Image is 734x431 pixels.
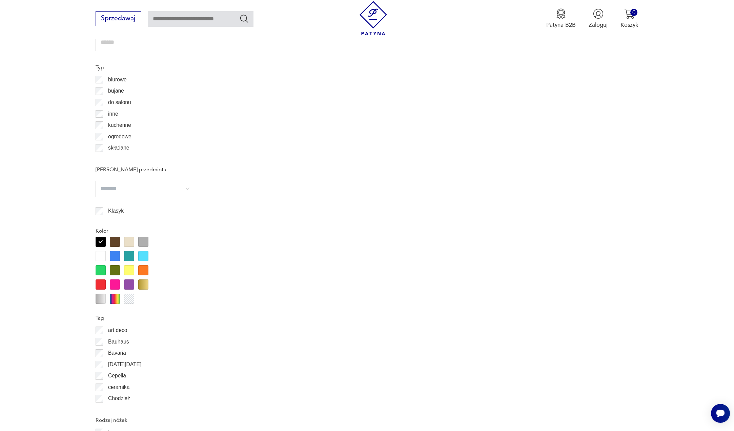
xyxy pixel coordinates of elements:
a: Sprzedawaj [96,16,141,22]
p: Kolor [96,227,195,235]
div: 0 [630,9,637,16]
img: Ikona koszyka [624,8,635,19]
p: [PERSON_NAME] przedmiotu [96,165,195,174]
button: Sprzedawaj [96,11,141,26]
p: [DATE][DATE] [108,360,141,369]
p: Patyna B2B [546,21,576,29]
p: do salonu [108,98,131,107]
p: Klasyk [108,207,124,215]
p: Cepelia [108,371,126,380]
p: Rodzaj nóżek [96,416,195,425]
p: Chodzież [108,394,130,403]
button: Szukaj [239,14,249,23]
p: inne [108,110,118,118]
p: ogrodowe [108,132,131,141]
p: biurowe [108,75,127,84]
img: Ikonka użytkownika [593,8,604,19]
button: Patyna B2B [546,8,576,29]
img: Patyna - sklep z meblami i dekoracjami vintage [356,1,390,35]
p: taboret [108,155,125,164]
p: Bauhaus [108,337,129,346]
p: Typ [96,63,195,72]
p: Bavaria [108,349,126,357]
p: składane [108,143,129,152]
a: Ikona medaluPatyna B2B [546,8,576,29]
p: art deco [108,326,127,335]
p: ceramika [108,383,129,392]
p: Koszyk [620,21,638,29]
p: Ćmielów [108,406,128,414]
img: Ikona medalu [556,8,566,19]
button: Zaloguj [589,8,608,29]
p: bujane [108,86,124,95]
iframe: Smartsupp widget button [711,404,730,423]
button: 0Koszyk [620,8,638,29]
p: Zaloguj [589,21,608,29]
p: kuchenne [108,121,131,130]
p: Tag [96,314,195,322]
